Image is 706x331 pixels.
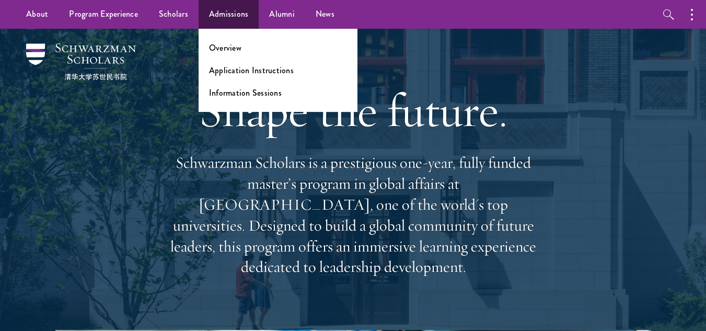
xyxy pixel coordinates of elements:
[209,64,294,76] a: Application Instructions
[26,43,136,80] img: Schwarzman Scholars
[165,153,541,278] p: Schwarzman Scholars is a prestigious one-year, fully funded master’s program in global affairs at...
[165,81,541,140] h1: Shape the future.
[209,42,241,54] a: Overview
[209,87,282,99] a: Information Sessions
